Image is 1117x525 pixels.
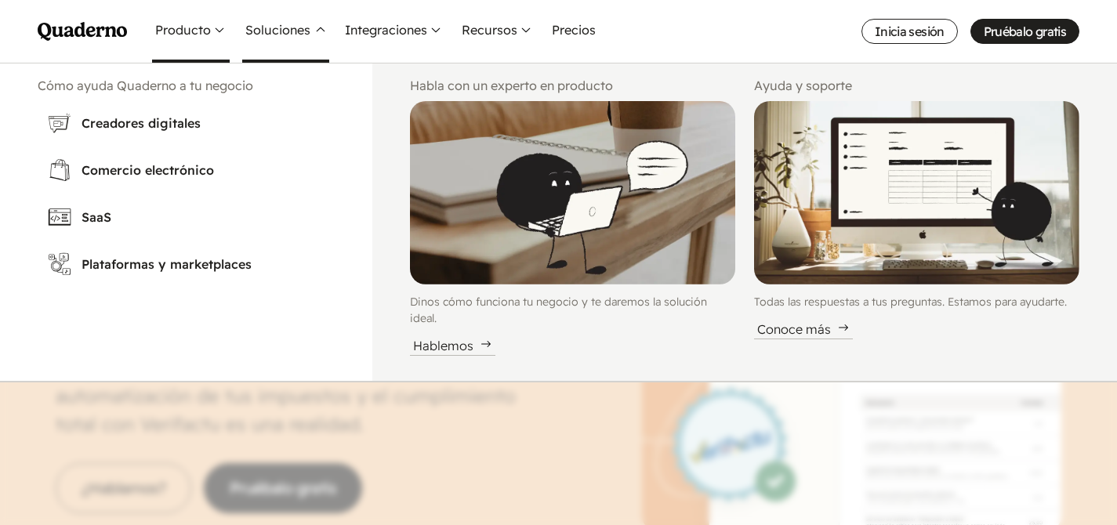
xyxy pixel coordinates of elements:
[410,294,735,327] p: Dinos cómo funciona tu negocio y te daremos la solución ideal.
[410,336,495,356] div: Hablemos
[410,76,735,95] h2: Habla con un experto en producto
[970,19,1079,44] a: Pruébalo gratis
[38,148,335,192] a: Comercio electrónico
[410,101,735,356] a: Illustration of Qoodle reading from a laptopDinos cómo funciona tu negocio y te daremos la soluci...
[38,101,335,145] a: Creadores digitales
[82,114,325,132] h3: Creadores digitales
[754,101,1079,284] img: Illustration of Qoodle displaying an interface on a computer
[754,320,853,339] div: Conoce más
[82,209,111,225] abbr: Software as a Service
[754,101,1079,339] a: Illustration of Qoodle displaying an interface on a computerTodas las respuestas a tus preguntas....
[38,76,335,95] h2: Cómo ayuda Quaderno a tu negocio
[754,294,1079,310] p: Todas las respuestas a tus preguntas. Estamos para ayudarte.
[38,242,335,286] a: Plataformas y marketplaces
[82,255,325,273] h3: Plataformas y marketplaces
[38,195,335,239] a: SaaS
[861,19,958,44] a: Inicia sesión
[410,101,735,284] img: Illustration of Qoodle reading from a laptop
[82,161,325,179] h3: Comercio electrónico
[754,76,1079,95] h2: Ayuda y soporte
